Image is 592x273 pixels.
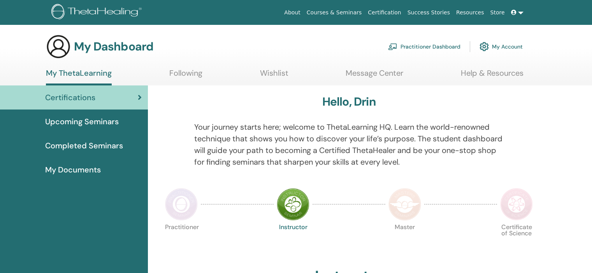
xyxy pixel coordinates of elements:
[74,40,153,54] h3: My Dashboard
[194,121,504,168] p: Your journey starts here; welcome to ThetaLearning HQ. Learn the world-renowned technique that sh...
[45,92,95,103] span: Certifications
[404,5,453,20] a: Success Stories
[388,38,460,55] a: Practitioner Dashboard
[500,224,533,257] p: Certificate of Science
[346,68,403,83] a: Message Center
[461,68,523,83] a: Help & Resources
[45,140,123,151] span: Completed Seminars
[46,34,71,59] img: generic-user-icon.jpg
[51,4,144,21] img: logo.png
[45,116,119,127] span: Upcoming Seminars
[169,68,202,83] a: Following
[260,68,288,83] a: Wishlist
[165,188,198,221] img: Practitioner
[277,188,309,221] img: Instructor
[388,188,421,221] img: Master
[45,164,101,176] span: My Documents
[500,188,533,221] img: Certificate of Science
[480,38,523,55] a: My Account
[388,224,421,257] p: Master
[388,43,397,50] img: chalkboard-teacher.svg
[322,95,376,109] h3: Hello, Drin
[453,5,487,20] a: Resources
[281,5,303,20] a: About
[480,40,489,53] img: cog.svg
[365,5,404,20] a: Certification
[46,68,112,85] a: My ThetaLearning
[277,224,309,257] p: Instructor
[304,5,365,20] a: Courses & Seminars
[165,224,198,257] p: Practitioner
[487,5,508,20] a: Store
